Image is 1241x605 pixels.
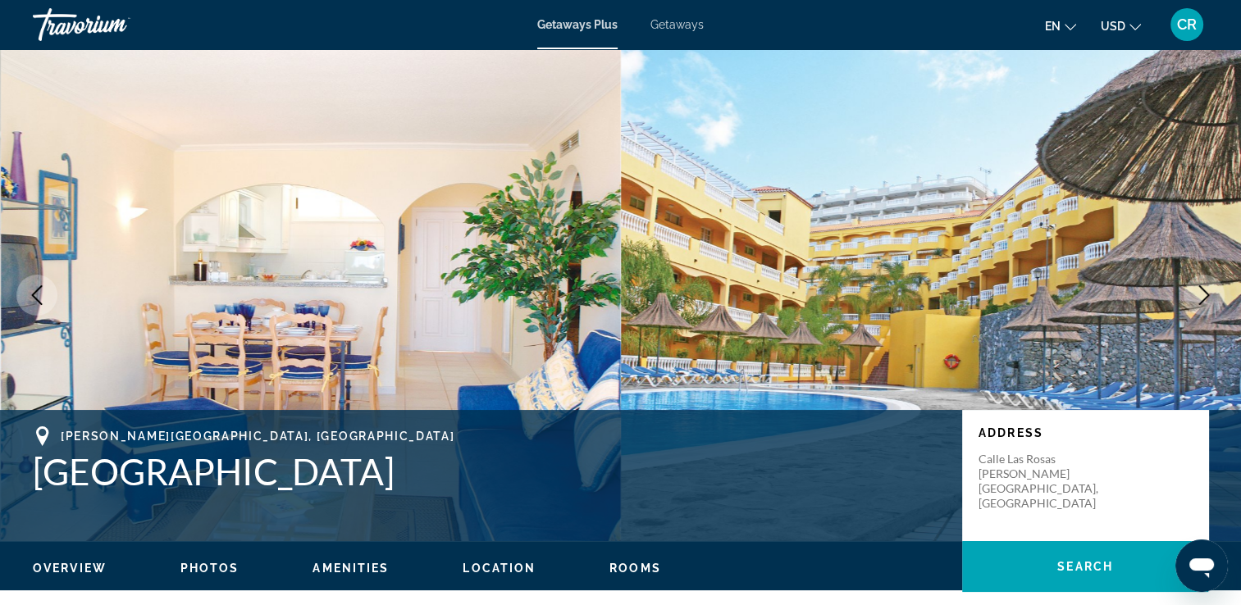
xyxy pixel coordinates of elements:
span: Search [1057,560,1113,573]
a: Travorium [33,3,197,46]
h1: [GEOGRAPHIC_DATA] [33,450,946,493]
a: Getaways [650,18,704,31]
button: Previous image [16,275,57,316]
span: Amenities [313,562,389,575]
iframe: Button to launch messaging window [1175,539,1228,592]
button: Location [463,561,536,575]
span: USD [1101,20,1125,33]
span: [PERSON_NAME][GEOGRAPHIC_DATA], [GEOGRAPHIC_DATA] [61,430,454,443]
button: User Menu [1166,7,1208,42]
span: Rooms [609,562,661,575]
span: Location [463,562,536,575]
button: Next image [1184,275,1225,316]
button: Change language [1045,14,1076,38]
button: Photos [180,561,240,575]
span: en [1045,20,1061,33]
a: Getaways Plus [537,18,618,31]
p: Address [979,426,1192,439]
button: Search [962,541,1208,592]
button: Rooms [609,561,661,575]
span: Overview [33,562,107,575]
span: Photos [180,562,240,575]
button: Amenities [313,561,389,575]
span: CR [1177,16,1197,33]
button: Overview [33,561,107,575]
p: Calle las Rosas [PERSON_NAME][GEOGRAPHIC_DATA], [GEOGRAPHIC_DATA] [979,452,1110,511]
button: Change currency [1101,14,1141,38]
